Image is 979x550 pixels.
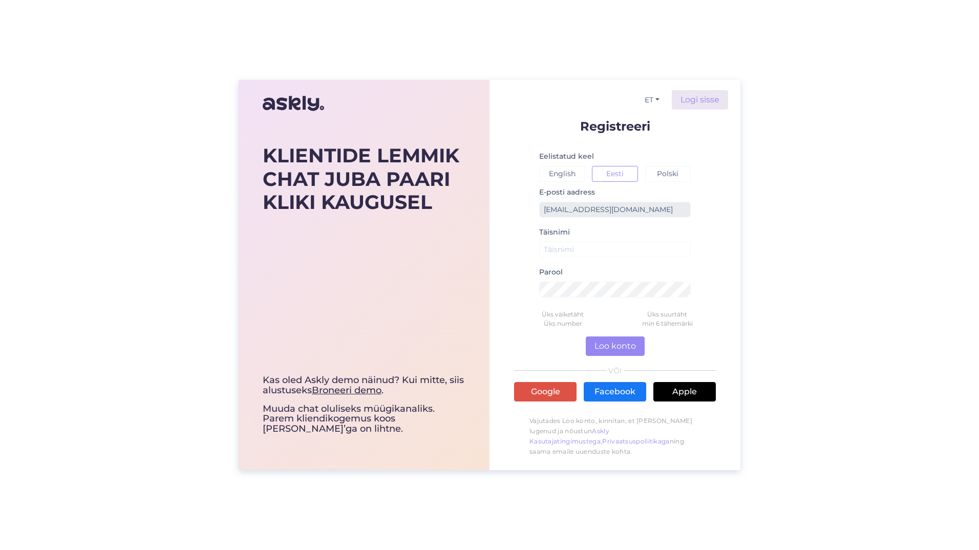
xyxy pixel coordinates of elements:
label: Eelistatud keel [539,151,594,162]
a: Facebook [584,382,646,401]
span: VÕI [607,367,624,374]
label: E-posti aadress [539,187,595,198]
a: Broneeri demo [312,385,381,396]
input: Sisesta e-posti aadress [539,202,691,218]
p: Registreeri [514,120,716,133]
div: Üks suurtäht [615,310,719,319]
div: KLIENTIDE LEMMIK CHAT JUBA PAARI KLIKI KAUGUSEL [263,144,465,214]
img: Askly [263,91,324,116]
div: Üks number [510,319,615,328]
input: Täisnimi [539,242,691,258]
a: Apple [653,382,716,401]
button: English [539,166,585,182]
button: ET [641,93,664,108]
div: Kas oled Askly demo näinud? Kui mitte, siis alustuseks . [263,375,465,396]
a: Privaatsuspoliitikaga [602,437,669,445]
button: Loo konto [586,336,645,356]
div: Muuda chat oluliseks müügikanaliks. Parem kliendikogemus koos [PERSON_NAME]’ga on lihtne. [263,375,465,434]
button: Eesti [592,166,637,182]
p: Vajutades Loo konto, kinnitan, et [PERSON_NAME] lugenud ja nõustun , ning saama emaile uuenduste ... [514,411,716,462]
label: Täisnimi [539,227,570,238]
label: Parool [539,267,563,278]
div: min 6 tähemärki [615,319,719,328]
button: Polski [645,166,691,182]
div: Üks väiketäht [510,310,615,319]
a: Logi sisse [672,90,728,110]
a: Google [514,382,577,401]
